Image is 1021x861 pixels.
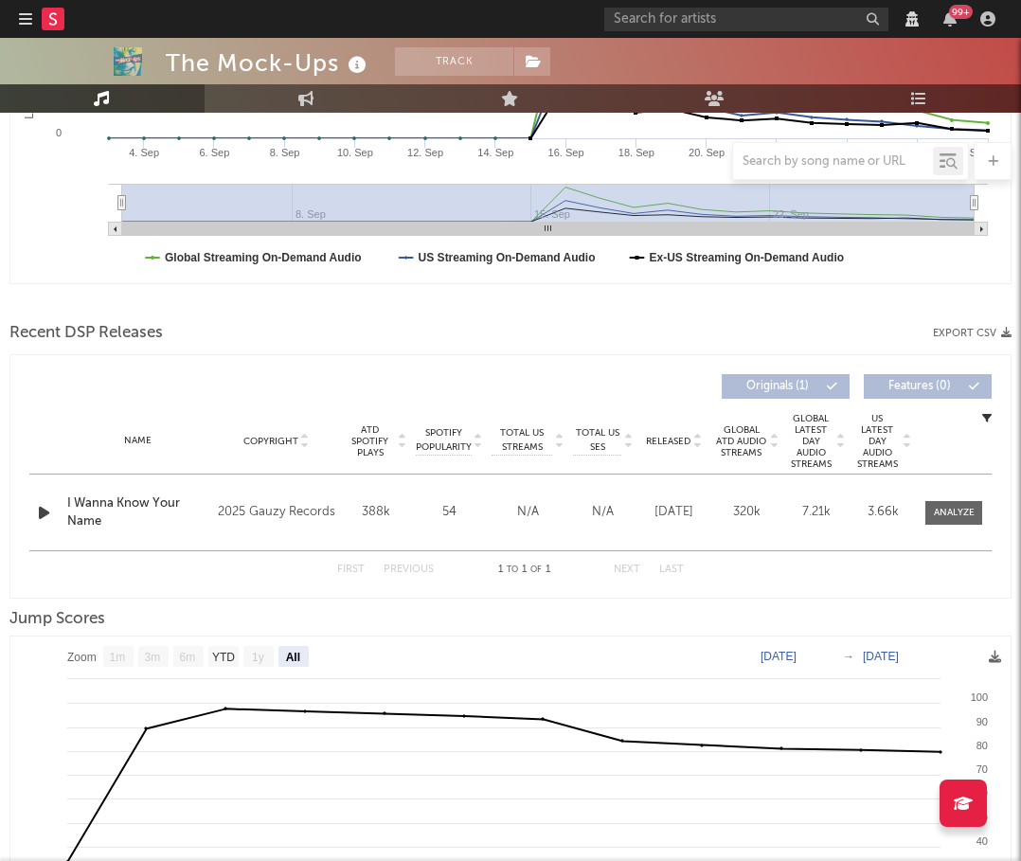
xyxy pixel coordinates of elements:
[492,426,552,455] span: Total US Streams
[218,501,335,524] div: 2025 Gauzy Records
[145,651,161,664] text: 3m
[67,494,208,531] a: I Wanna Know Your Name
[395,47,513,76] button: Track
[243,436,298,447] span: Copyright
[949,5,973,19] div: 99 +
[722,374,850,399] button: Originals(1)
[416,503,482,522] div: 54
[971,691,988,703] text: 100
[854,503,911,522] div: 3.66k
[573,503,633,522] div: N/A
[530,565,542,574] span: of
[933,328,1012,339] button: Export CSV
[345,424,395,458] span: ATD Spotify Plays
[165,251,362,264] text: Global Streaming On-Demand Audio
[788,503,845,522] div: 7.21k
[864,374,992,399] button: Features(0)
[976,740,988,751] text: 80
[507,565,518,574] span: to
[492,503,564,522] div: N/A
[419,251,596,264] text: US Streaming On-Demand Audio
[9,608,105,631] span: Jump Scores
[416,426,472,455] span: Spotify Popularity
[286,651,300,664] text: All
[345,503,406,522] div: 388k
[863,650,899,663] text: [DATE]
[715,503,779,522] div: 320k
[67,434,208,448] div: Name
[384,565,434,575] button: Previous
[976,835,988,847] text: 40
[761,650,797,663] text: [DATE]
[166,47,371,79] div: The Mock-Ups
[788,413,833,470] span: Global Latest Day Audio Streams
[659,565,684,575] button: Last
[472,559,576,582] div: 1 1 1
[252,651,264,664] text: 1y
[646,436,690,447] span: Released
[976,763,988,775] text: 70
[212,651,235,664] text: YTD
[9,322,163,345] span: Recent DSP Releases
[67,651,97,664] text: Zoom
[604,8,888,31] input: Search for artists
[110,651,126,664] text: 1m
[733,154,933,170] input: Search by song name or URL
[854,413,900,470] span: US Latest Day Audio Streams
[337,565,365,575] button: First
[943,11,957,27] button: 99+
[715,424,767,458] span: Global ATD Audio Streams
[976,716,988,727] text: 90
[56,127,62,138] text: 0
[573,426,621,455] span: Total US SES
[642,503,706,522] div: [DATE]
[843,650,854,663] text: →
[734,381,821,392] span: Originals ( 1 )
[180,651,196,664] text: 6m
[876,381,963,392] span: Features ( 0 )
[614,565,640,575] button: Next
[650,251,845,264] text: Ex-US Streaming On-Demand Audio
